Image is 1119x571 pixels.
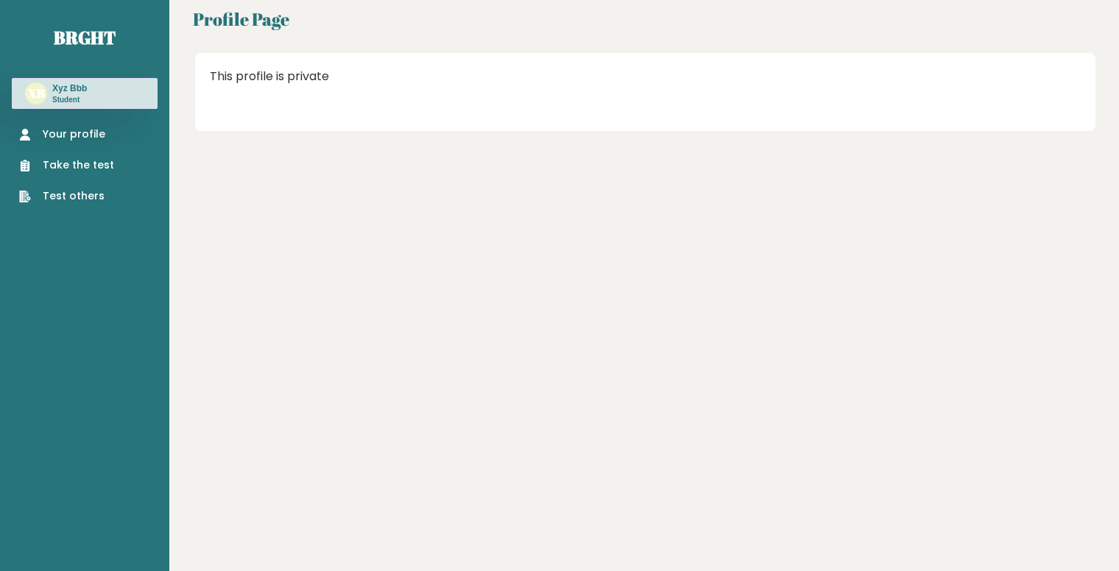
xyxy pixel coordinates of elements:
text: XB [27,85,45,102]
a: Your profile [19,127,114,142]
p: Student [52,95,87,105]
div: Profile Page [193,7,289,31]
a: Take the test [19,157,114,173]
a: Brght [54,26,116,49]
a: Test others [19,188,114,204]
div: This profile is private [210,68,642,85]
h3: Xyz Bbb [52,82,87,94]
